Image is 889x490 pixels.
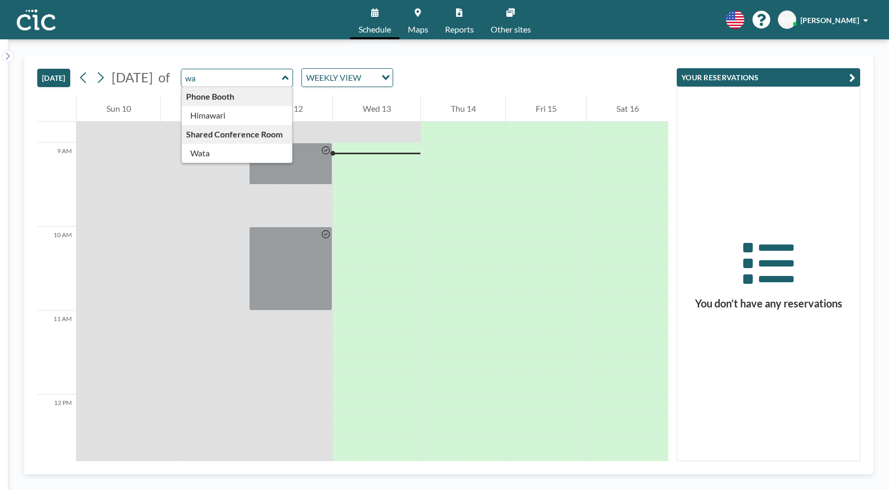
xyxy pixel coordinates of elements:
[158,69,170,86] span: of
[112,69,153,85] span: [DATE]
[182,125,292,144] div: Shared Conference Room
[408,25,428,34] span: Maps
[77,95,160,122] div: Sun 10
[587,95,668,122] div: Sat 16
[37,227,76,311] div: 10 AM
[302,69,393,87] div: Search for option
[364,71,375,84] input: Search for option
[506,95,586,122] div: Fri 15
[37,311,76,395] div: 11 AM
[37,69,70,87] button: [DATE]
[800,16,859,25] span: [PERSON_NAME]
[491,25,531,34] span: Other sites
[17,9,56,30] img: organization-logo
[677,297,860,310] h3: You don’t have any reservations
[304,71,363,84] span: WEEKLY VIEW
[445,25,474,34] span: Reports
[677,68,860,87] button: YOUR RESERVATIONS
[37,395,76,478] div: 12 PM
[182,144,292,163] div: Wata
[161,95,248,122] div: Mon 11
[359,25,391,34] span: Schedule
[781,15,793,25] span: KM
[182,106,292,125] div: Himawari
[181,69,282,87] input: Ajisai
[182,87,292,106] div: Phone Booth
[37,143,76,227] div: 9 AM
[421,95,505,122] div: Thu 14
[333,95,420,122] div: Wed 13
